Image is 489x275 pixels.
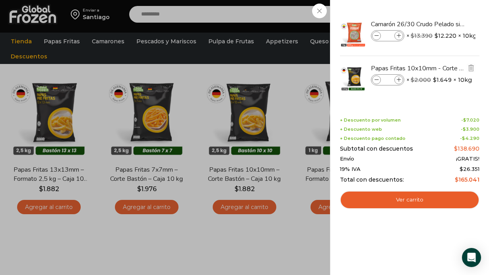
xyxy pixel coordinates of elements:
span: 19% IVA [340,166,361,172]
bdi: 7.020 [463,117,479,123]
a: Camarón 26/30 Crudo Pelado sin Vena - Super Prime - Caja 10 kg [371,20,466,29]
span: $ [462,136,465,141]
span: $ [455,176,458,183]
span: Envío [340,156,354,162]
span: + Descuento pago contado [340,136,406,141]
bdi: 4.290 [462,136,479,141]
bdi: 165.041 [455,176,479,183]
span: + Descuento por volumen [340,118,401,123]
span: $ [463,126,466,132]
span: ¡GRATIS! [456,156,479,162]
input: Product quantity [382,76,394,84]
span: - [460,136,479,141]
span: $ [454,145,458,152]
span: $ [433,76,437,84]
bdi: 138.690 [454,145,479,152]
a: Eliminar Papas Fritas 10x10mm - Corte Bastón - Caja 10 kg del carrito [467,64,475,74]
span: × × 10kg [406,30,477,41]
span: × × 10kg [406,74,472,85]
span: $ [435,32,438,40]
span: $ [460,166,463,172]
input: Product quantity [382,31,394,40]
span: 26.351 [460,166,479,172]
bdi: 1.649 [433,76,452,84]
span: Total con descuentos: [340,176,404,183]
span: - [461,118,479,123]
span: Subtotal con descuentos [340,145,413,152]
a: Ver carrito [340,191,479,209]
bdi: 2.000 [411,76,431,83]
a: Papas Fritas 10x10mm - Corte Bastón - Caja 10 kg [371,64,466,73]
span: $ [411,76,414,83]
span: + Descuento web [340,127,382,132]
div: Open Intercom Messenger [462,248,481,267]
span: $ [411,32,414,39]
bdi: 3.900 [463,126,479,132]
span: $ [463,117,466,123]
bdi: 12.220 [435,32,456,40]
bdi: 13.390 [411,32,433,39]
span: - [461,127,479,132]
img: Eliminar Papas Fritas 10x10mm - Corte Bastón - Caja 10 kg del carrito [468,64,475,72]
